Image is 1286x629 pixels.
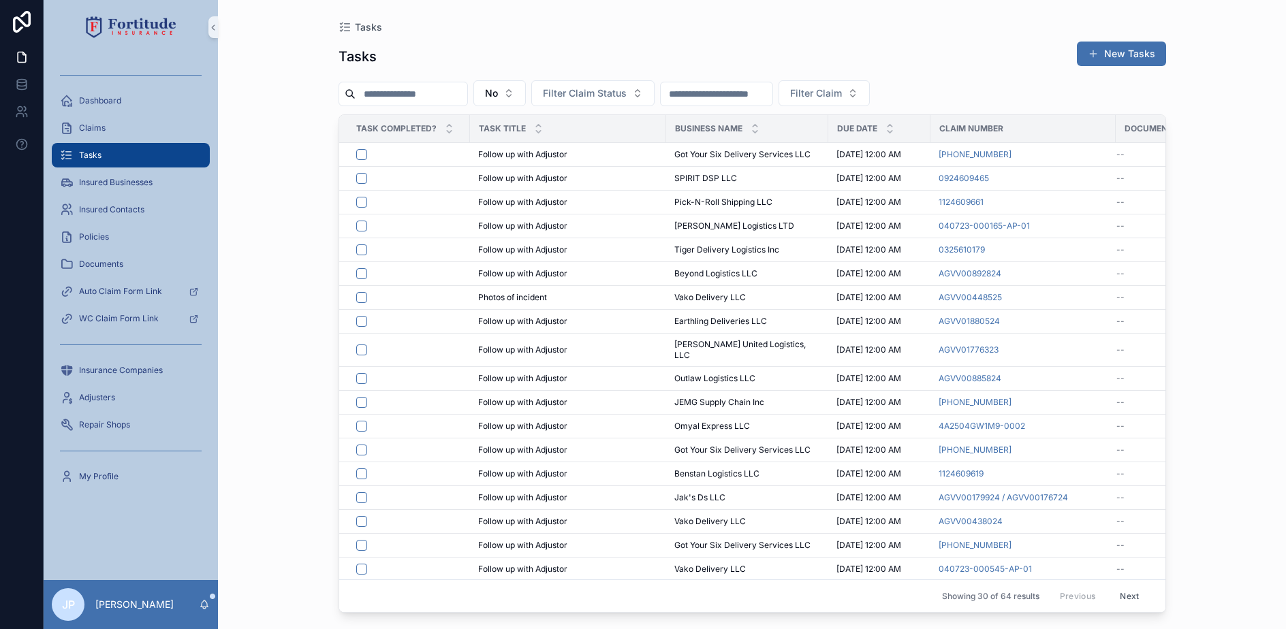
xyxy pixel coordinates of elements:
[779,80,870,106] button: Select Button
[836,292,901,303] span: [DATE] 12:00 AM
[674,540,811,551] span: Got Your Six Delivery Services LLC
[478,221,567,231] span: Follow up with Adjustor
[355,20,382,34] span: Tasks
[674,173,737,184] span: SPIRIT DSP LLC
[939,445,1011,455] span: [PHONE_NUMBER]
[939,173,989,184] a: 0924609465
[674,468,759,479] span: Benstan Logistics LLC
[836,173,901,184] span: [DATE] 12:00 AM
[478,540,567,551] span: Follow up with Adjustor
[79,204,144,215] span: Insured Contacts
[939,373,1001,384] span: AGVV00885824
[531,80,655,106] button: Select Button
[79,392,115,403] span: Adjusters
[939,149,1011,160] span: [PHONE_NUMBER]
[62,596,75,613] span: JP
[52,170,210,195] a: Insured Businesses
[674,292,746,303] span: Vako Delivery LLC
[1116,316,1125,327] span: --
[836,564,901,575] span: [DATE] 12:00 AM
[478,316,567,327] span: Follow up with Adjustor
[939,540,1011,551] a: [PHONE_NUMBER]
[836,149,901,160] span: [DATE] 12:00 AM
[79,365,163,376] span: Insurance Companies
[79,150,101,161] span: Tasks
[790,86,842,100] span: Filter Claim
[939,221,1030,231] span: 040723-000165-AP-01
[79,95,121,106] span: Dashboard
[674,421,750,432] span: Omyal Express LLC
[836,268,901,279] span: [DATE] 12:00 AM
[485,86,498,100] span: No
[836,373,901,384] span: [DATE] 12:00 AM
[478,292,547,303] span: Photos of incident
[939,316,1000,327] a: AGVV01880524
[836,540,901,551] span: [DATE] 12:00 AM
[836,221,901,231] span: [DATE] 12:00 AM
[1116,445,1125,455] span: --
[674,149,811,160] span: Got Your Six Delivery Services LLC
[1116,421,1125,432] span: --
[52,197,210,222] a: Insured Contacts
[478,344,567,355] span: Follow up with Adjustor
[674,564,746,575] span: Vako Delivery LLC
[939,421,1025,432] a: 4A2504GW1M9-0002
[939,516,1003,527] a: AGVV00438024
[942,591,1039,602] span: Showing 30 of 64 results
[939,123,1003,134] span: Claim Number
[1116,344,1125,355] span: --
[1116,564,1125,575] span: --
[478,373,567,384] span: Follow up with Adjustor
[1116,221,1125,231] span: --
[52,413,210,437] a: Repair Shops
[52,306,210,331] a: WC Claim Form Link
[1116,516,1125,527] span: --
[52,252,210,276] a: Documents
[79,419,130,430] span: Repair Shops
[939,492,1068,503] span: AGVV00179924 / AGVV00176724
[939,292,1002,303] a: AGVV00448525
[939,268,1001,279] span: AGVV00892824
[339,20,382,34] a: Tasks
[1125,123,1178,134] span: Documents
[52,464,210,489] a: My Profile
[86,16,176,38] img: App logo
[674,492,725,503] span: Jak's Ds LLC
[836,468,901,479] span: [DATE] 12:00 AM
[1116,292,1125,303] span: --
[836,197,901,208] span: [DATE] 12:00 AM
[939,397,1011,408] a: [PHONE_NUMBER]
[478,421,567,432] span: Follow up with Adjustor
[836,516,901,527] span: [DATE] 12:00 AM
[478,492,567,503] span: Follow up with Adjustor
[939,244,985,255] a: 0325610179
[478,268,567,279] span: Follow up with Adjustor
[1116,540,1125,551] span: --
[939,344,999,355] span: AGVV01776323
[1077,42,1166,66] button: New Tasks
[1116,173,1125,184] span: --
[356,123,437,134] span: Task Completed?
[473,80,526,106] button: Select Button
[836,445,901,455] span: [DATE] 12:00 AM
[674,244,779,255] span: Tiger Delivery Logistics Inc
[1116,492,1125,503] span: --
[1110,585,1148,607] button: Next
[478,173,567,184] span: Follow up with Adjustor
[478,516,567,527] span: Follow up with Adjustor
[939,468,984,479] a: 1124609619
[674,339,820,361] span: [PERSON_NAME] United Logistics, LLC
[836,421,901,432] span: [DATE] 12:00 AM
[478,244,567,255] span: Follow up with Adjustor
[79,231,109,242] span: Policies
